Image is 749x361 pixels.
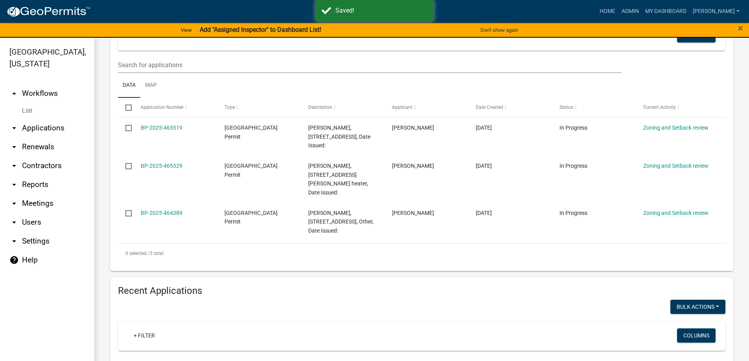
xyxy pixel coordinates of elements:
span: 08/18/2025 [476,163,492,169]
datatable-header-cell: Date Created [468,98,552,117]
a: Map [140,73,162,98]
span: Ashley Schultz [392,210,434,216]
span: × [738,23,743,34]
strong: Add "Assigned Inspector" to Dashboard List! [200,26,321,33]
span: Type [225,104,235,110]
datatable-header-cell: Description [301,98,385,117]
i: arrow_drop_down [9,142,19,152]
span: LOWELL D LARSON, 38297 HOLLY ST NW, Water heater, Date Issued: [308,163,368,196]
i: arrow_drop_up [9,89,19,98]
span: Shannon Starry [392,125,434,131]
datatable-header-cell: Application Number [133,98,217,117]
a: BP-2025-464389 [141,210,182,216]
h4: Recent Applications [118,285,725,297]
span: Application Number [141,104,184,110]
button: Columns [677,328,716,343]
a: BP-2025-465519 [141,125,182,131]
a: Home [596,4,618,19]
i: arrow_drop_down [9,236,19,246]
datatable-header-cell: Applicant [385,98,468,117]
i: arrow_drop_down [9,218,19,227]
span: In Progress [559,210,587,216]
span: Isanti County Building Permit [225,210,278,225]
a: Zoning and Setback review [643,163,709,169]
span: Current Activity [643,104,676,110]
a: My Dashboard [642,4,690,19]
button: Don't show again [477,24,521,37]
span: 08/15/2025 [476,210,492,216]
span: 08/18/2025 [476,125,492,131]
a: Admin [618,4,642,19]
button: Close [738,24,743,33]
button: Bulk Actions [670,300,725,314]
i: help [9,255,19,265]
i: arrow_drop_down [9,199,19,208]
span: In Progress [559,163,587,169]
span: 0 selected / [125,251,150,256]
a: [PERSON_NAME] [690,4,743,19]
span: JAMES JENSEN, 3525 253RD AVE NW, Other, Date Issued: [308,210,374,234]
datatable-header-cell: Current Activity [636,98,720,117]
a: Zoning and Setback review [643,210,709,216]
datatable-header-cell: Select [118,98,133,117]
input: Search for applications [118,57,622,73]
a: + Filter [127,328,161,343]
a: Data [118,73,140,98]
i: arrow_drop_down [9,180,19,189]
span: Description [308,104,332,110]
datatable-header-cell: Type [217,98,300,117]
span: Ashley Schultz [392,163,434,169]
div: 3 total [118,244,725,263]
span: Isanti County Building Permit [225,163,278,178]
span: Isanti County Building Permit [225,125,278,140]
i: arrow_drop_down [9,161,19,170]
a: BP-2025-465329 [141,163,182,169]
div: Saved! [335,6,428,15]
a: View [178,24,195,37]
a: Zoning and Setback review [643,125,709,131]
span: RICHARD M ZEROTH, 29569 FELDSPAR ST NW, Reroof, Date Issued: [308,125,370,149]
span: Status [559,104,573,110]
span: Date Created [476,104,503,110]
span: Applicant [392,104,412,110]
datatable-header-cell: Status [552,98,636,117]
i: arrow_drop_down [9,123,19,133]
span: In Progress [559,125,587,131]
